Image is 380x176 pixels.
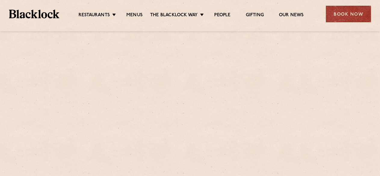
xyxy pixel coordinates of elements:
[279,12,304,19] a: Our News
[246,12,264,19] a: Gifting
[79,12,110,19] a: Restaurants
[126,12,143,19] a: Menus
[9,10,59,18] img: BL_Textured_Logo-footer-cropped.svg
[326,6,371,22] div: Book Now
[214,12,230,19] a: People
[150,12,198,19] a: The Blacklock Way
